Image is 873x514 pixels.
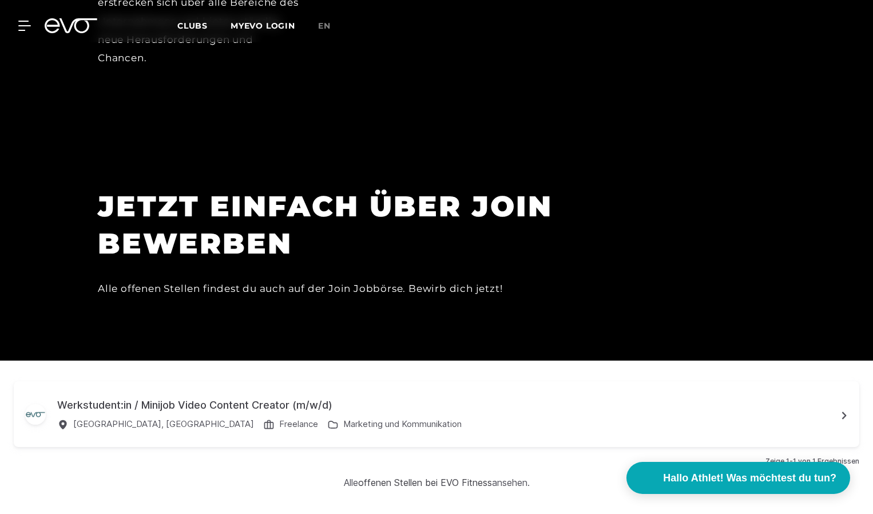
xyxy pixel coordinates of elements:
[279,418,318,431] div: Freelance
[318,21,331,31] span: en
[344,476,530,489] div: Alle ansehen.
[14,456,859,466] div: Zeige 1-1 von 1 Ergebnissen
[318,19,344,33] a: en
[25,404,46,425] img: Werkstudent:in / Minijob Video Content Creator (m/w/d)
[73,418,254,431] div: [GEOGRAPHIC_DATA], [GEOGRAPHIC_DATA]
[358,477,492,488] a: offenen Stellen bei EVO Fitness
[343,418,462,431] div: Marketing und Kommunikation
[14,381,859,447] a: Werkstudent:in / Minijob Video Content Creator (m/w/d)[GEOGRAPHIC_DATA], [GEOGRAPHIC_DATA]Freelan...
[177,20,231,31] a: Clubs
[98,279,613,298] div: Alle offenen Stellen findest du auch auf der Join Jobbörse. Bewirb dich jetzt!
[663,470,836,486] span: Hallo Athlet! Was möchtest du tun?
[98,188,613,262] h1: JETZT EINFACH ÜBER JOIN BEWERBEN
[177,21,208,31] span: Clubs
[626,462,850,494] button: Hallo Athlet! Was möchtest du tun?
[57,397,836,413] div: Werkstudent:in / Minijob Video Content Creator (m/w/d)
[231,21,295,31] a: MYEVO LOGIN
